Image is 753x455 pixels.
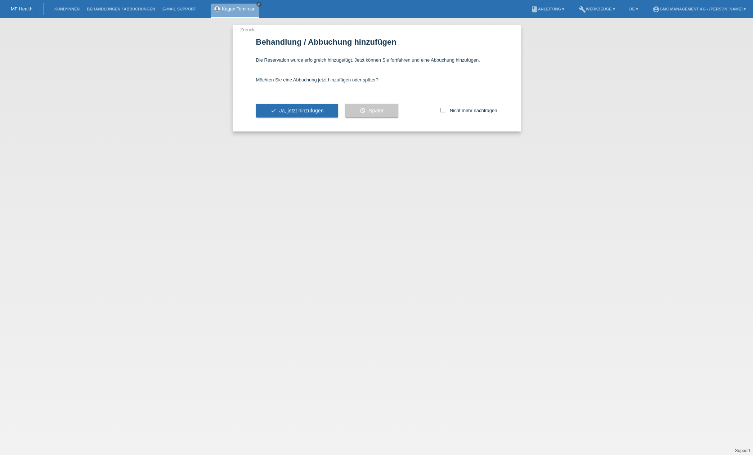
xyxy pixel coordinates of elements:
[256,70,497,90] div: Möchten Sie eine Abbuchung jetzt hinzufügen oder später?
[369,108,384,113] span: Später
[575,7,619,11] a: buildWerkzeuge ▾
[222,6,256,12] a: Kagan Temircan
[735,448,750,453] a: Support
[579,6,586,13] i: build
[234,27,255,32] a: ← Zurück
[360,108,366,113] i: schedule
[83,7,159,11] a: Behandlungen / Abbuchungen
[256,50,497,70] div: Die Reservation wurde erfolgreich hinzugefügt. Jetzt können Sie fortfahren und eine Abbuchung hin...
[256,104,338,117] button: check Ja, jetzt hinzufügen
[345,104,398,117] button: schedule Später
[270,108,276,113] i: check
[51,7,83,11] a: Kund*innen
[527,7,568,11] a: bookAnleitung ▾
[531,6,538,13] i: book
[257,3,261,6] i: close
[256,2,261,7] a: close
[649,7,749,11] a: account_circleGMC Management AG - [PERSON_NAME] ▾
[11,6,32,12] a: MF Health
[279,108,323,113] span: Ja, jetzt hinzufügen
[256,37,497,46] h1: Behandlung / Abbuchung hinzufügen
[626,7,642,11] a: DE ▾
[653,6,660,13] i: account_circle
[440,108,497,113] label: Nicht mehr nachfragen
[159,7,200,11] a: E-Mail Support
